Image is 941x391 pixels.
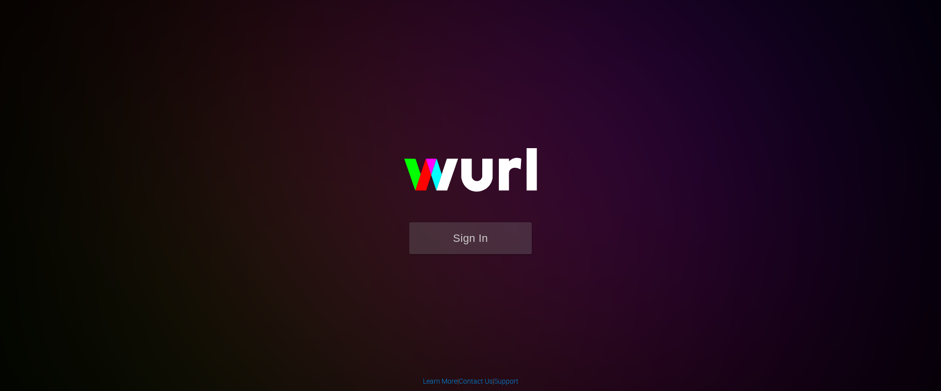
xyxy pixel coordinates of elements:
a: Learn More [423,377,457,385]
button: Sign In [409,222,532,254]
div: | | [423,376,519,386]
a: Support [494,377,519,385]
img: wurl-logo-on-black-223613ac3d8ba8fe6dc639794a292ebdb59501304c7dfd60c99c58986ef67473.svg [372,127,569,222]
a: Contact Us [459,377,493,385]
